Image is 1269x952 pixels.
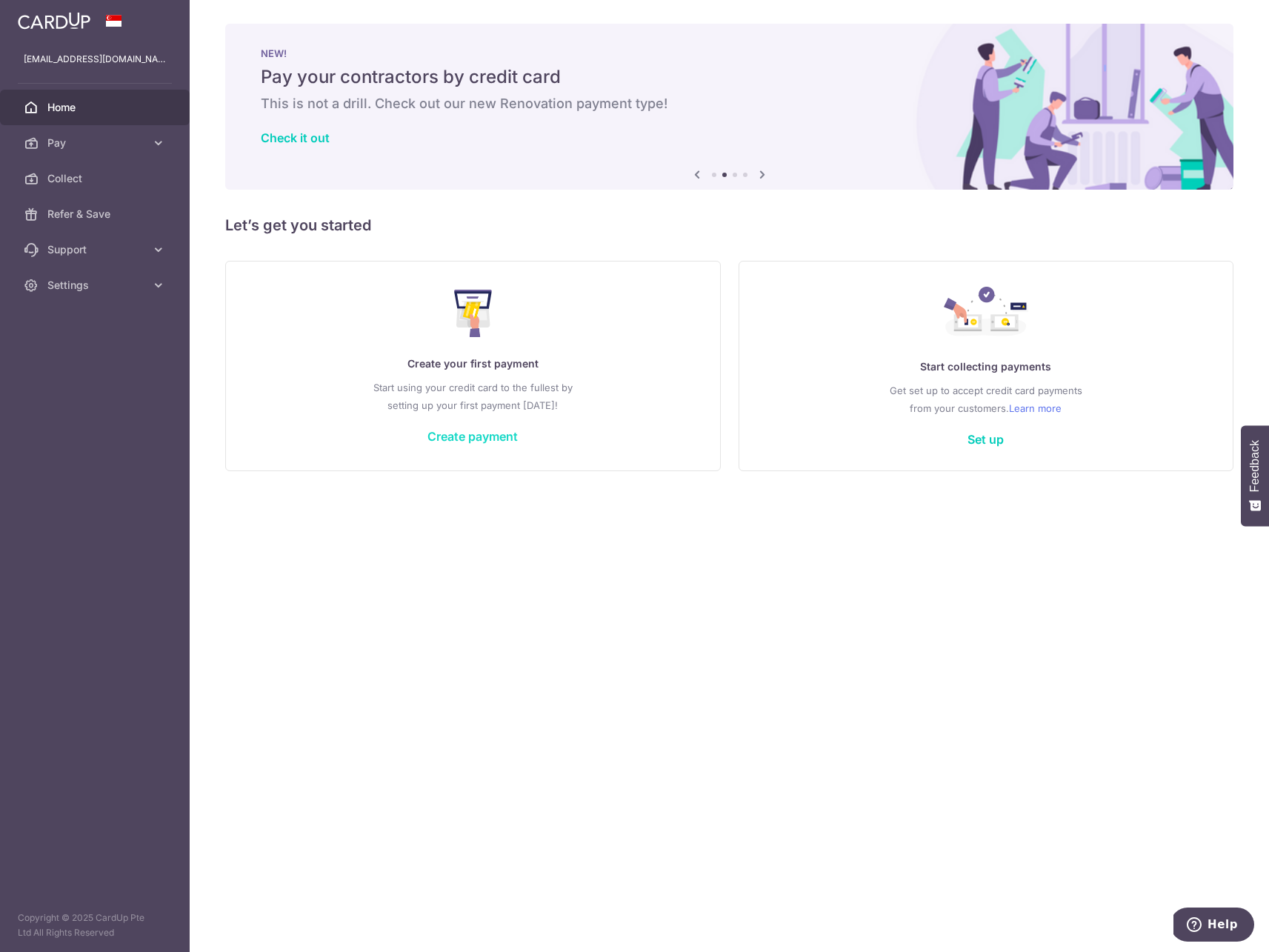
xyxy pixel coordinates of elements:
h5: Pay your contractors by credit card [261,65,1198,89]
h5: Let’s get you started [225,213,1233,237]
img: Make Payment [454,290,492,337]
span: Support [47,242,145,257]
a: Learn more [1009,399,1062,417]
img: Renovation banner [225,24,1233,190]
span: Settings [47,278,145,293]
img: Collect Payment [944,287,1028,340]
a: Set up [967,432,1004,447]
span: Pay [47,136,145,150]
span: Collect [47,171,145,186]
p: [EMAIL_ADDRESS][DOMAIN_NAME] [24,52,166,67]
span: Feedback [1248,440,1262,492]
h6: This is not a drill. Check out our new Renovation payment type! [261,95,1198,113]
img: CardUp [18,12,90,30]
button: Feedback - Show survey [1241,425,1269,526]
p: Get set up to accept credit card payments from your customers. [769,382,1204,417]
span: Refer & Save [47,207,145,222]
a: Create payment [427,429,518,444]
a: Check it out [261,130,330,145]
p: NEW! [261,47,1198,59]
p: Create your first payment [256,355,690,373]
span: Home [47,100,145,115]
iframe: Opens a widget where you can find more information [1173,908,1254,945]
p: Start collecting payments [769,358,1204,376]
p: Start using your credit card to the fullest by setting up your first payment [DATE]! [256,379,690,414]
